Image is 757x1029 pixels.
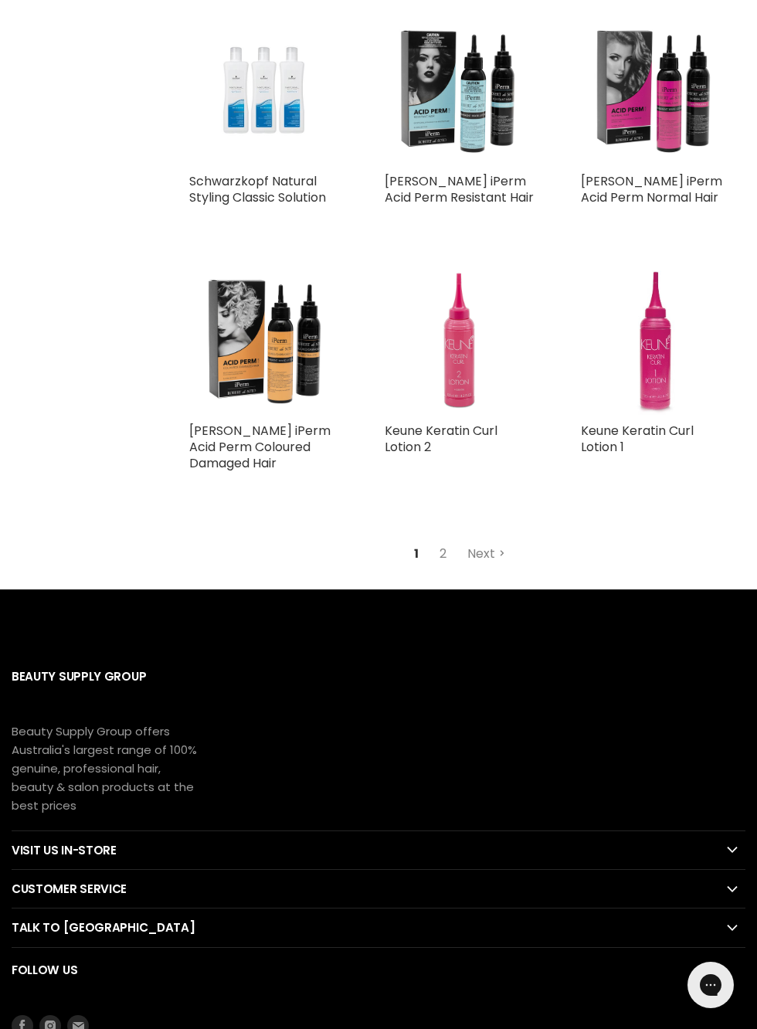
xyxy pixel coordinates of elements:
h2: Beauty Supply Group [12,654,745,722]
p: Beauty Supply Group offers Australia's largest range of 100% genuine, professional hair, beauty &... [12,722,197,815]
img: Schwarzkopf Natural Styling Classic Solution [214,15,313,165]
img: Robert De Soto iPerm Acid Perm Resistant Hair [385,15,534,165]
img: Robert De Soto iPerm Acid Perm Coloured Damaged Hair [189,266,338,415]
span: 1 [406,540,427,568]
h2: Customer Service [12,870,745,908]
img: Keune Keratin Curl Lotion 2 [385,266,534,415]
a: Keune Keratin Curl Lotion 1 [581,422,694,456]
a: [PERSON_NAME] iPerm Acid Perm Normal Hair [581,172,722,206]
a: Keune Keratin Curl Lotion 1 [581,266,730,415]
img: Robert De Soto iPerm Acid Perm Normal Hair [581,15,730,165]
a: [PERSON_NAME] iPerm Acid Perm Coloured Damaged Hair [189,422,331,472]
img: Keune Keratin Curl Lotion 1 [616,266,694,415]
a: Keune Keratin Curl Lotion 2 [385,422,497,456]
a: [PERSON_NAME] iPerm Acid Perm Resistant Hair [385,172,534,206]
h2: Visit Us In-Store [12,831,745,869]
h2: Follow us [12,948,745,1015]
iframe: Gorgias live chat messenger [680,956,742,1014]
a: Schwarzkopf Natural Styling Classic Solution [189,172,326,206]
a: Next [459,540,514,568]
h2: Talk to [GEOGRAPHIC_DATA] [12,908,745,946]
a: 2 [431,540,455,568]
a: Schwarzkopf Natural Styling Classic Solution [189,15,338,165]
